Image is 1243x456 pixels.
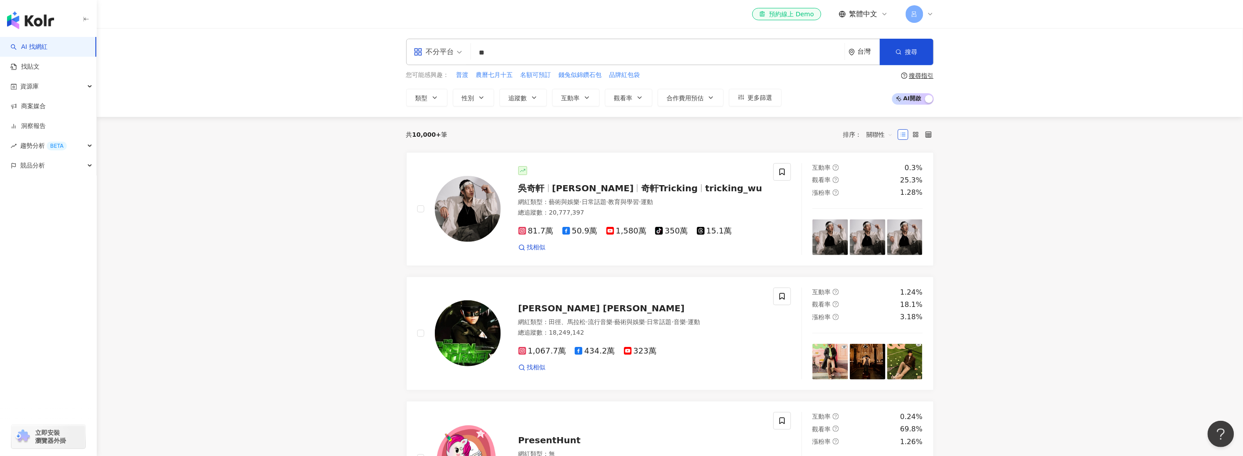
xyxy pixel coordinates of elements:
iframe: Help Scout Beacon - Open [1208,421,1234,447]
img: post-image [813,219,848,255]
button: 類型 [406,89,448,106]
span: 找相似 [527,363,546,372]
span: 觀看率 [813,176,831,183]
span: 1,580萬 [606,226,647,236]
div: 0.3% [905,163,923,173]
span: · [612,318,614,325]
span: 81.7萬 [518,226,554,236]
a: 找相似 [518,363,546,372]
span: 趨勢分析 [20,136,67,156]
span: question-circle [901,73,908,79]
span: 互動率 [813,164,831,171]
span: 立即安裝 瀏覽器外掛 [35,429,66,445]
img: post-image [887,219,923,255]
div: 0.24% [900,412,923,422]
img: post-image [813,344,848,379]
span: 奇軒Tricking [641,183,698,193]
div: 台灣 [858,48,880,55]
span: question-circle [833,314,839,320]
span: 350萬 [655,226,688,236]
span: 更多篩選 [748,94,773,101]
button: 性別 [453,89,494,106]
img: KOL Avatar [435,300,501,366]
div: 共 筆 [406,131,448,138]
span: 互動率 [813,288,831,295]
a: KOL Avatar[PERSON_NAME] [PERSON_NAME]網紅類型：田徑、馬拉松·流行音樂·藝術與娛樂·日常話題·音樂·運動總追蹤數：18,249,1421,067.7萬434.... [406,277,934,390]
div: 3.18% [900,312,923,322]
span: 漲粉率 [813,189,831,196]
span: 名額可預訂 [521,71,551,80]
span: · [586,318,588,325]
span: 323萬 [624,347,656,356]
span: [PERSON_NAME] [552,183,634,193]
span: 觀看率 [614,95,633,102]
span: 競品分析 [20,156,45,175]
span: environment [849,49,855,55]
div: 搜尋指引 [909,72,934,79]
a: KOL Avatar吳奇軒[PERSON_NAME]奇軒Trickingtricking_wu網紅類型：藝術與娛樂·日常話題·教育與學習·運動總追蹤數：20,777,39781.7萬50.9萬1... [406,152,934,266]
button: 普渡 [456,70,469,80]
span: 15.1萬 [697,226,732,236]
button: 更多篩選 [729,89,782,106]
span: 您可能感興趣： [406,71,449,80]
span: 434.2萬 [575,347,615,356]
button: 農曆七月十五 [476,70,514,80]
div: 1.24% [900,288,923,297]
span: 田徑、馬拉松 [549,318,586,325]
span: 類型 [416,95,428,102]
span: question-circle [833,438,839,445]
span: 觀看率 [813,301,831,308]
span: 運動 [688,318,700,325]
span: 性別 [462,95,474,102]
span: 找相似 [527,243,546,252]
span: 呂 [911,9,918,19]
span: 流行音樂 [588,318,612,325]
button: 品牌紅包袋 [609,70,641,80]
span: question-circle [833,289,839,295]
span: 互動率 [813,413,831,420]
div: BETA [47,142,67,150]
button: 觀看率 [605,89,652,106]
div: 總追蹤數 ： 20,777,397 [518,208,763,217]
div: 1.26% [900,437,923,447]
a: 找相似 [518,243,546,252]
span: · [606,198,608,205]
span: · [580,198,582,205]
span: 1,067.7萬 [518,347,566,356]
span: 運動 [641,198,653,205]
a: chrome extension立即安裝 瀏覽器外掛 [11,425,85,449]
div: 不分平台 [414,45,454,59]
span: 觀看率 [813,426,831,433]
a: searchAI 找網紅 [11,43,47,51]
span: question-circle [833,413,839,420]
div: 排序： [843,128,898,142]
img: post-image [850,344,886,379]
span: tricking_wu [705,183,762,193]
div: 網紅類型 ： [518,198,763,207]
div: 網紅類型 ： [518,318,763,327]
span: 教育與學習 [608,198,639,205]
a: 商案媒合 [11,102,46,111]
span: 藝術與娛樂 [549,198,580,205]
button: 錢兔似錦鑽石包 [558,70,602,80]
img: logo [7,11,54,29]
span: 普渡 [456,71,469,80]
button: 名額可預訂 [520,70,552,80]
span: 日常話題 [582,198,606,205]
span: question-circle [833,164,839,171]
span: question-circle [833,426,839,432]
button: 搜尋 [880,39,933,65]
div: 18.1% [900,300,923,310]
img: KOL Avatar [435,176,501,242]
span: · [686,318,688,325]
a: 預約線上 Demo [752,8,821,20]
span: 搜尋 [905,48,918,55]
span: · [639,198,641,205]
div: 69.8% [900,424,923,434]
span: 50.9萬 [562,226,598,236]
span: 吳奇軒 [518,183,545,193]
span: 繁體中文 [849,9,878,19]
a: 找貼文 [11,62,40,71]
span: 關聯性 [867,128,893,142]
span: question-circle [833,177,839,183]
